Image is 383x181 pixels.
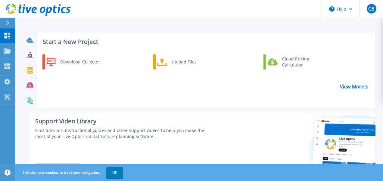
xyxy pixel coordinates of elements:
span: CB [368,6,374,11]
a: Explore Now! [35,164,81,176]
div: Cloud Pricing Calculator [279,56,324,68]
button: OK [106,167,123,178]
a: Cloud Pricing Calculator [263,54,325,69]
a: View More [340,84,368,90]
div: Download Collector [57,56,103,68]
div: Find tutorials, instructional guides and other support videos to help you make the most of your L... [35,127,215,140]
a: Upload Files [153,54,215,69]
div: Support Video Library [35,117,215,125]
a: Download Collector [42,54,104,69]
div: Upload Files [169,56,213,68]
h3: Start a New Project [43,38,368,45]
span: This site uses cookies to track your navigation. [17,167,123,178]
